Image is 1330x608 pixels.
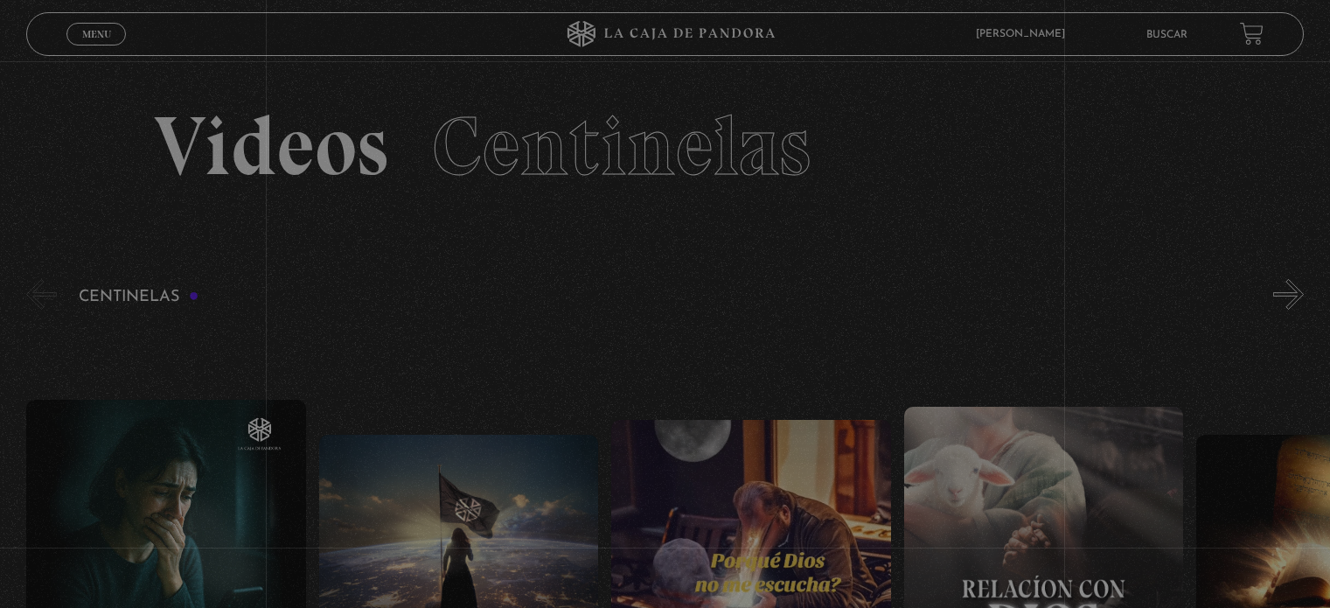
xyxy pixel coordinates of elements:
[26,279,57,310] button: Previous
[79,289,198,305] h3: Centinelas
[82,29,111,39] span: Menu
[432,96,811,196] span: Centinelas
[154,105,1175,188] h2: Videos
[76,44,117,56] span: Cerrar
[1146,30,1187,40] a: Buscar
[1240,22,1264,45] a: View your shopping cart
[967,29,1083,39] span: [PERSON_NAME]
[1273,279,1304,310] button: Next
